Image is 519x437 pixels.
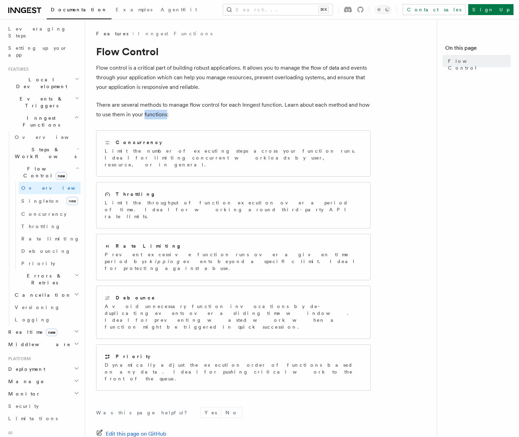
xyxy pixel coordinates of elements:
[375,5,391,14] button: Toggle dark mode
[319,6,328,13] kbd: ⌘K
[5,115,74,128] span: Inngest Functions
[12,292,71,298] span: Cancellation
[105,251,362,272] p: Prevent excessive function runs over a given time period by events beyond a specific limit. Ideal...
[19,208,81,220] a: Concurrency
[12,270,81,289] button: Errors & Retries
[5,412,81,425] a: Limitations
[116,191,156,198] h2: Throttling
[161,7,197,12] span: AgentKit
[15,134,85,140] span: Overview
[5,375,81,388] button: Manage
[5,23,81,42] a: Leveraging Steps
[12,131,81,143] a: Overview
[8,416,58,421] span: Limitations
[15,317,50,322] span: Logging
[138,30,212,37] a: Inngest Functions
[221,408,242,418] button: No
[96,45,371,58] h1: Flow Control
[116,243,182,249] h2: Rate Limiting
[468,4,514,15] a: Sign Up
[21,198,60,204] span: Singleton
[12,301,81,314] a: Versioning
[96,182,371,228] a: ThrottlingLimit the throughput of function execution over a period of time. Ideal for working aro...
[46,329,57,336] span: new
[51,7,107,12] span: Documentation
[200,408,221,418] button: Yes
[96,63,371,92] p: Flow control is a critical part of building robust applications. It allows you to manage the flow...
[19,257,81,270] a: Priority
[5,112,81,131] button: Inngest Functions
[223,4,333,15] button: Search...⌘K
[5,326,81,338] button: Realtimenew
[96,234,371,280] a: Rate LimitingPrevent excessive function runs over a given time period byskippingevents beyond a s...
[5,338,81,351] button: Middleware
[445,55,511,74] a: Flow Control
[8,26,66,38] span: Leveraging Steps
[12,143,81,163] button: Steps & Workflows
[116,294,155,301] h2: Debounce
[5,131,81,326] div: Inngest Functions
[5,76,75,90] span: Local Development
[116,353,150,360] h2: Priority
[5,356,31,362] span: Platform
[12,314,81,326] a: Logging
[5,363,81,375] button: Deployment
[5,73,81,93] button: Local Development
[12,146,77,160] span: Steps & Workflows
[96,130,371,177] a: ConcurrencyLimit the number of executing steps across your function runs. Ideal for limiting conc...
[21,211,67,217] span: Concurrency
[19,220,81,233] a: Throttling
[12,289,81,301] button: Cancellation
[96,344,371,391] a: PriorityDynamically adjust the execution order of functions based on any data. Ideal for pushing ...
[105,362,362,382] p: Dynamically adjust the execution order of functions based on any data. Ideal for pushing critical...
[21,185,92,191] span: Overview
[105,199,362,220] p: Limit the throughput of function execution over a period of time. Ideal for working around third-...
[5,329,57,335] span: Realtime
[96,100,371,119] p: There are several methods to manage flow control for each Inngest function. Learn about each meth...
[445,44,511,55] h4: On this page
[448,58,511,71] span: Flow Control
[19,194,81,208] a: Singletonnew
[403,4,465,15] a: Contact sales
[12,182,81,270] div: Flow Controlnew
[5,388,81,400] button: Monitor
[5,95,75,109] span: Events & Triggers
[12,165,76,179] span: Flow Control
[12,272,74,286] span: Errors & Retries
[21,248,71,254] span: Debouncing
[19,245,81,257] a: Debouncing
[116,139,162,146] h2: Concurrency
[5,390,41,397] span: Monitor
[8,403,39,409] span: Security
[15,305,60,310] span: Versioning
[96,409,192,416] p: Was this page helpful?
[47,2,112,19] a: Documentation
[19,182,81,194] a: Overview
[67,197,78,205] span: new
[12,163,81,182] button: Flow Controlnew
[5,400,81,412] a: Security
[5,341,71,348] span: Middleware
[96,30,128,37] span: Features
[21,224,61,229] span: Throttling
[19,233,81,245] a: Rate limiting
[105,147,362,168] p: Limit the number of executing steps across your function runs. Ideal for limiting concurrent work...
[112,2,157,19] a: Examples
[5,430,13,436] span: AI
[157,2,201,19] a: AgentKit
[145,259,183,264] em: skipping
[21,236,80,241] span: Rate limiting
[5,67,28,72] span: Features
[5,378,44,385] span: Manage
[96,286,371,339] a: DebounceAvoid unnecessary function invocations by de-duplicating events over a sliding time windo...
[5,42,81,61] a: Setting up your app
[5,366,45,373] span: Deployment
[105,303,362,330] p: Avoid unnecessary function invocations by de-duplicating events over a sliding time window. Ideal...
[8,45,67,58] span: Setting up your app
[21,261,55,266] span: Priority
[116,7,152,12] span: Examples
[56,172,67,180] span: new
[5,93,81,112] button: Events & Triggers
